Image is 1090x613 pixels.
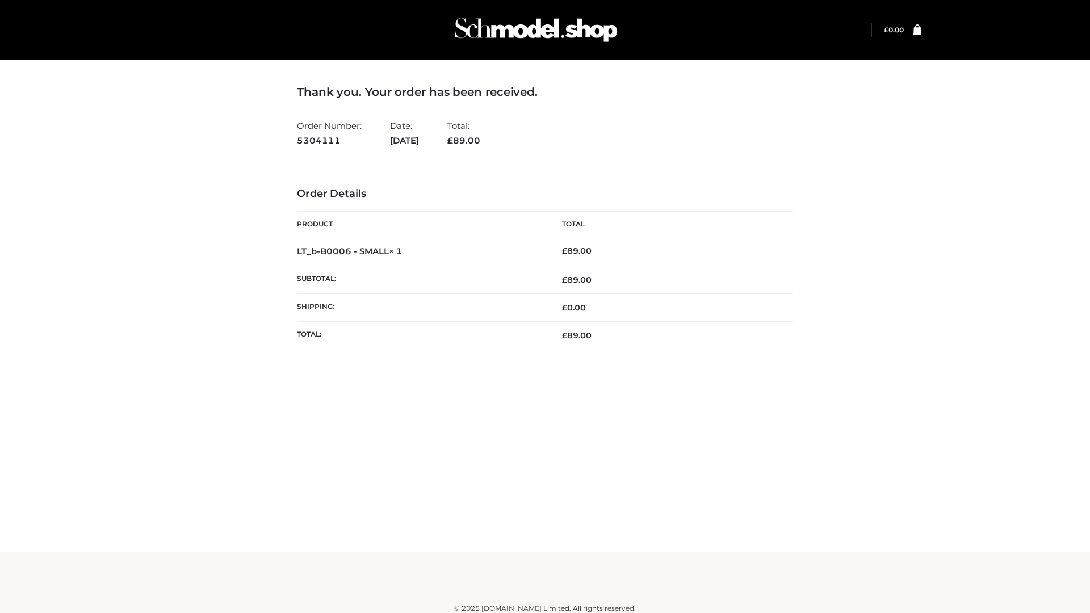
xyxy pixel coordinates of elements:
strong: LT_b-B0006 - SMALL [297,246,403,257]
th: Total [545,212,793,237]
bdi: 0.00 [562,303,586,313]
bdi: 89.00 [562,246,592,256]
strong: [DATE] [390,133,419,148]
h3: Thank you. Your order has been received. [297,85,793,99]
strong: × 1 [389,246,403,257]
span: 89.00 [447,135,480,146]
span: £ [447,135,453,146]
li: Total: [447,116,480,150]
img: Schmodel Admin 964 [451,7,621,52]
th: Subtotal: [297,266,545,293]
span: £ [884,26,888,34]
span: £ [562,303,567,313]
span: 89.00 [562,275,592,285]
a: £0.00 [884,26,904,34]
th: Total: [297,322,545,350]
h3: Order Details [297,188,793,200]
span: 89.00 [562,330,592,341]
strong: 5304111 [297,133,362,148]
th: Shipping: [297,294,545,322]
li: Date: [390,116,419,150]
li: Order Number: [297,116,362,150]
span: £ [562,275,567,285]
bdi: 0.00 [884,26,904,34]
span: £ [562,330,567,341]
span: £ [562,246,567,256]
th: Product [297,212,545,237]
